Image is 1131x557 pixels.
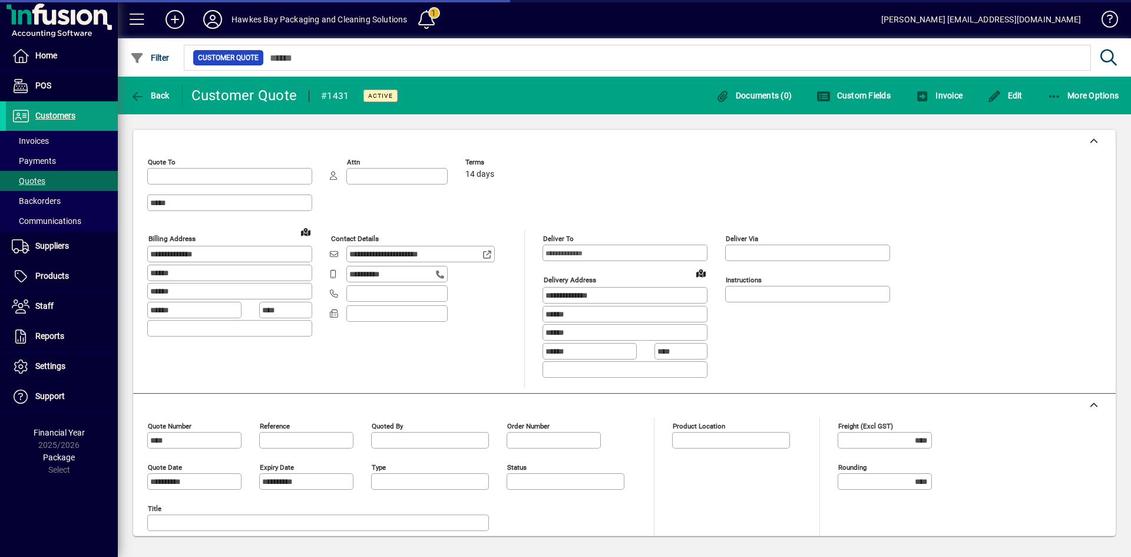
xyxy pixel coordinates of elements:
[881,10,1081,29] div: [PERSON_NAME] [EMAIL_ADDRESS][DOMAIN_NAME]
[6,232,118,261] a: Suppliers
[838,421,893,430] mat-label: Freight (excl GST)
[1044,85,1122,106] button: More Options
[12,196,61,206] span: Backorders
[12,176,45,186] span: Quotes
[6,352,118,381] a: Settings
[1093,2,1116,41] a: Knowledge Base
[6,292,118,321] a: Staff
[296,222,315,241] a: View on map
[156,9,194,30] button: Add
[35,271,69,281] span: Products
[673,421,725,430] mat-label: Product location
[260,463,294,471] mat-label: Expiry date
[260,421,290,430] mat-label: Reference
[35,241,69,251] span: Suppliers
[368,92,393,100] span: Active
[191,86,297,105] div: Customer Quote
[118,85,183,106] app-page-header-button: Back
[6,322,118,351] a: Reports
[12,216,81,226] span: Communications
[35,331,64,341] span: Reports
[543,235,574,243] mat-label: Deliver To
[194,9,232,30] button: Profile
[987,91,1023,100] span: Edit
[6,131,118,151] a: Invoices
[726,235,758,243] mat-label: Deliver via
[232,10,408,29] div: Hawkes Bay Packaging and Cleaning Solutions
[130,91,170,100] span: Back
[6,191,118,211] a: Backorders
[912,85,965,106] button: Invoice
[321,87,349,106] div: #1431
[6,41,118,71] a: Home
[148,504,161,512] mat-label: Title
[507,421,550,430] mat-label: Order number
[34,428,85,437] span: Financial Year
[6,211,118,231] a: Communications
[372,421,403,430] mat-label: Quoted by
[198,52,259,64] span: Customer Quote
[816,91,891,100] span: Custom Fields
[35,111,75,120] span: Customers
[347,158,360,166] mat-label: Attn
[813,85,894,106] button: Custom Fields
[712,85,795,106] button: Documents (0)
[35,301,54,311] span: Staff
[6,171,118,191] a: Quotes
[6,71,118,101] a: POS
[726,276,762,284] mat-label: Instructions
[35,361,65,371] span: Settings
[507,463,527,471] mat-label: Status
[6,151,118,171] a: Payments
[12,156,56,166] span: Payments
[838,463,867,471] mat-label: Rounding
[130,53,170,62] span: Filter
[6,382,118,411] a: Support
[6,262,118,291] a: Products
[915,91,963,100] span: Invoice
[465,170,494,179] span: 14 days
[1047,91,1119,100] span: More Options
[984,85,1026,106] button: Edit
[35,391,65,401] span: Support
[715,91,792,100] span: Documents (0)
[127,85,173,106] button: Back
[127,47,173,68] button: Filter
[35,51,57,60] span: Home
[465,159,536,166] span: Terms
[692,263,710,282] a: View on map
[148,158,176,166] mat-label: Quote To
[35,81,51,90] span: POS
[12,136,49,146] span: Invoices
[43,453,75,462] span: Package
[148,463,182,471] mat-label: Quote date
[148,421,191,430] mat-label: Quote number
[372,463,386,471] mat-label: Type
